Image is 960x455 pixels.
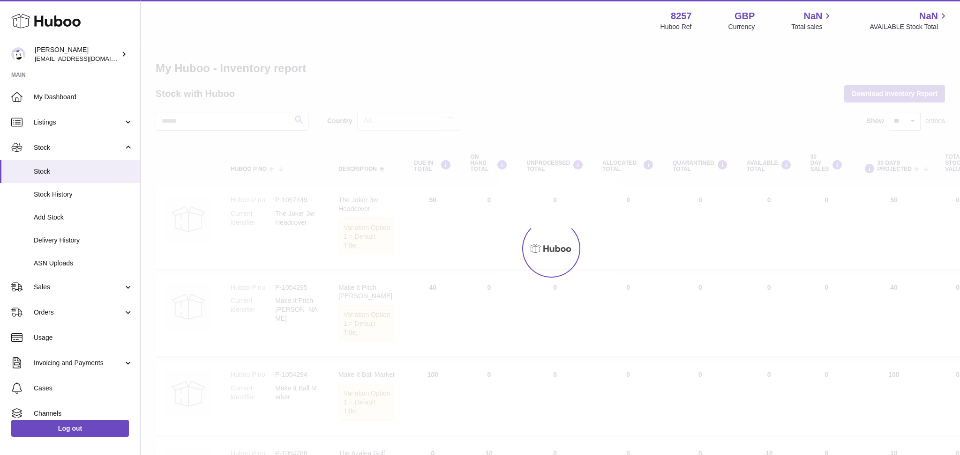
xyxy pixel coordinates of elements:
span: Stock [34,143,123,152]
span: Total sales [791,22,833,31]
span: NaN [919,10,938,22]
a: NaN Total sales [791,10,833,31]
div: Currency [728,22,755,31]
span: NaN [803,10,822,22]
span: Usage [34,333,133,342]
a: NaN AVAILABLE Stock Total [870,10,949,31]
img: don@skinsgolf.com [11,47,25,61]
span: Cases [34,384,133,393]
span: Channels [34,409,133,418]
span: Stock [34,167,133,176]
span: ASN Uploads [34,259,133,268]
span: Stock History [34,190,133,199]
a: Log out [11,420,129,437]
span: AVAILABLE Stock Total [870,22,949,31]
strong: GBP [735,10,755,22]
span: Add Stock [34,213,133,222]
div: [PERSON_NAME] [35,45,119,63]
div: Huboo Ref [660,22,692,31]
span: Invoicing and Payments [34,359,123,367]
span: My Dashboard [34,93,133,102]
strong: 8257 [671,10,692,22]
span: [EMAIL_ADDRESS][DOMAIN_NAME] [35,55,138,62]
span: Listings [34,118,123,127]
span: Orders [34,308,123,317]
span: Sales [34,283,123,292]
span: Delivery History [34,236,133,245]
